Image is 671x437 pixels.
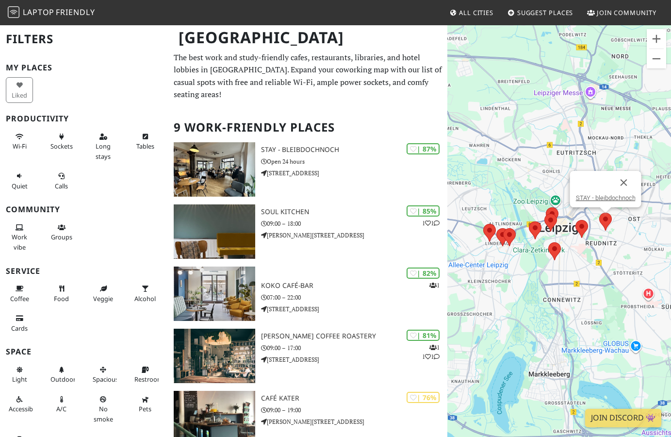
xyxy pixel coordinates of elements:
button: Coffee [6,281,33,306]
div: | 82% [407,268,440,279]
a: soul kitchen | 85% 11 soul kitchen 09:00 – 18:00 [PERSON_NAME][STREET_ADDRESS] [168,204,447,259]
span: Credit cards [11,324,28,333]
h3: Productivity [6,114,162,123]
button: Food [48,281,75,306]
span: Quiet [12,182,28,190]
p: 1 1 1 [422,343,440,361]
p: The best work and study-friendly cafes, restaurants, libraries, and hotel lobbies in [GEOGRAPHIC_... [174,51,442,101]
span: Outdoor area [50,375,76,384]
button: Groups [48,219,75,245]
button: A/C [48,391,75,417]
span: Air conditioned [56,404,66,413]
button: Zoom in [647,29,666,49]
span: Accessible [9,404,38,413]
span: Video/audio calls [55,182,68,190]
span: Natural light [12,375,27,384]
button: Quiet [6,168,33,194]
img: STAY - bleibdochnoch [174,142,255,197]
span: Friendly [56,7,95,17]
p: 1 1 [422,218,440,228]
span: Pet friendly [139,404,151,413]
span: People working [12,233,27,251]
span: Group tables [51,233,72,241]
a: STAY - bleibdochnoch [575,194,635,202]
span: Work-friendly tables [136,142,154,151]
span: Laptop [23,7,54,17]
div: | 76% [407,392,440,403]
span: All Cities [459,8,493,17]
h2: Filters [6,24,162,54]
button: Close [612,171,635,194]
span: Suggest Places [517,8,573,17]
p: Open 24 hours [261,157,447,166]
div: | 87% [407,143,440,154]
p: [STREET_ADDRESS] [261,168,447,178]
img: soul kitchen [174,204,255,259]
button: Sockets [48,129,75,154]
button: Cards [6,310,33,336]
span: Stable Wi-Fi [13,142,27,151]
p: [PERSON_NAME][STREET_ADDRESS] [261,417,447,426]
a: Join Discord 👾 [585,409,661,427]
p: 1 [429,281,440,290]
a: Franz Morish Coffee Roastery | 81% 111 [PERSON_NAME] Coffee Roastery 09:00 – 17:00 [STREET_ADDRESS] [168,329,447,383]
span: Restroom [134,375,163,384]
a: Suggest Places [504,4,577,21]
span: Spacious [93,375,118,384]
button: Work vibe [6,219,33,255]
div: | 81% [407,330,440,341]
a: STAY - bleibdochnoch | 87% STAY - bleibdochnoch Open 24 hours [STREET_ADDRESS] [168,142,447,197]
button: Pets [131,391,159,417]
h3: [PERSON_NAME] Coffee Roastery [261,332,447,340]
p: [STREET_ADDRESS] [261,304,447,314]
p: 09:00 – 17:00 [261,343,447,353]
h3: Café Kater [261,394,447,403]
h3: Space [6,347,162,356]
span: Power sockets [50,142,73,151]
img: koko café-bar [174,267,255,321]
h3: STAY - bleibdochnoch [261,146,447,154]
button: Spacious [90,362,117,387]
span: Alcohol [134,294,156,303]
h2: 9 Work-Friendly Places [174,113,442,142]
button: Wi-Fi [6,129,33,154]
p: [STREET_ADDRESS] [261,355,447,364]
h3: My Places [6,63,162,72]
a: koko café-bar | 82% 1 koko café-bar 07:00 – 22:00 [STREET_ADDRESS] [168,267,447,321]
button: Accessible [6,391,33,417]
div: | 85% [407,205,440,217]
a: All Cities [445,4,497,21]
h3: soul kitchen [261,208,447,216]
span: Smoke free [94,404,113,423]
p: [PERSON_NAME][STREET_ADDRESS] [261,231,447,240]
button: Long stays [90,129,117,164]
img: LaptopFriendly [8,6,19,18]
img: Franz Morish Coffee Roastery [174,329,255,383]
button: Tables [131,129,159,154]
button: Veggie [90,281,117,306]
button: Light [6,362,33,387]
span: Long stays [96,142,111,160]
span: Veggie [93,294,113,303]
button: Zoom out [647,49,666,68]
span: Food [54,294,69,303]
p: 09:00 – 19:00 [261,405,447,415]
h1: [GEOGRAPHIC_DATA] [171,24,445,51]
a: LaptopFriendly LaptopFriendly [8,4,95,21]
span: Coffee [10,294,29,303]
p: 09:00 – 18:00 [261,219,447,228]
button: Restroom [131,362,159,387]
button: Alcohol [131,281,159,306]
p: 07:00 – 22:00 [261,293,447,302]
a: Join Community [583,4,660,21]
span: Join Community [597,8,656,17]
h3: Service [6,267,162,276]
h3: Community [6,205,162,214]
button: Calls [48,168,75,194]
button: No smoke [90,391,117,427]
h3: koko café-bar [261,282,447,290]
button: Outdoor [48,362,75,387]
